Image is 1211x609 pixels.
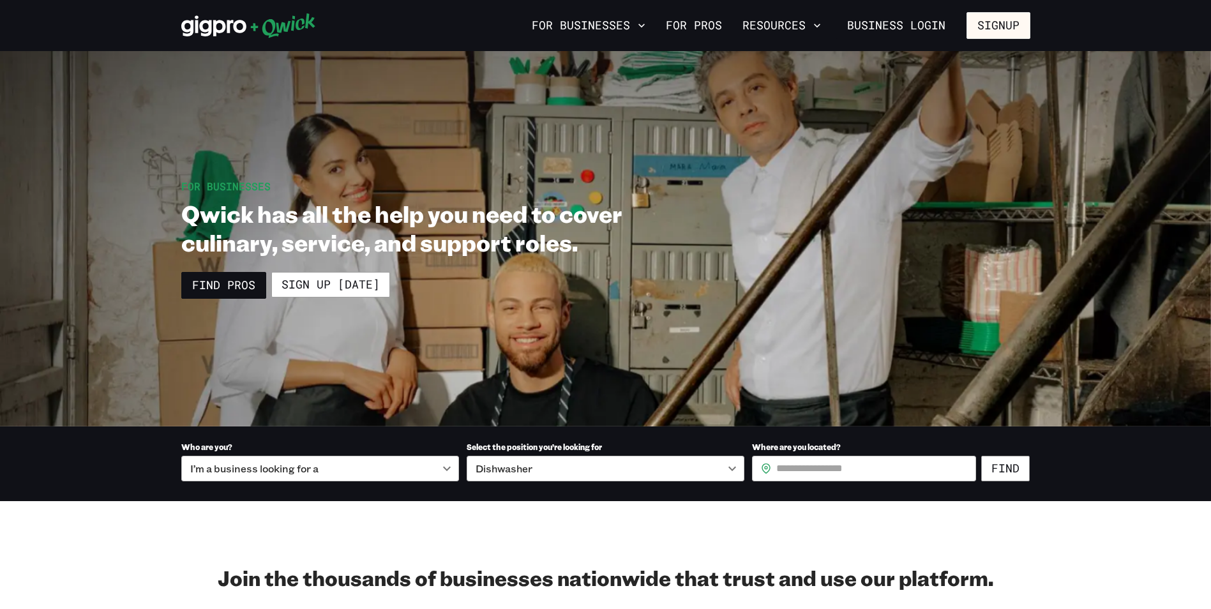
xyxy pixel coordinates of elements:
button: Resources [737,15,826,36]
a: Sign up [DATE] [271,272,390,297]
button: Find [981,456,1030,481]
div: Dishwasher [467,456,744,481]
span: Select the position you’re looking for [467,442,602,452]
a: For Pros [661,15,727,36]
button: Signup [967,12,1030,39]
button: For Businesses [527,15,651,36]
span: Where are you located? [752,442,841,452]
span: For Businesses [181,179,271,193]
span: Who are you? [181,442,232,452]
h1: Qwick has all the help you need to cover culinary, service, and support roles. [181,199,691,257]
div: I’m a business looking for a [181,456,459,481]
a: Find Pros [181,272,266,299]
h2: Join the thousands of businesses nationwide that trust and use our platform. [181,565,1030,590]
a: Business Login [836,12,956,39]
